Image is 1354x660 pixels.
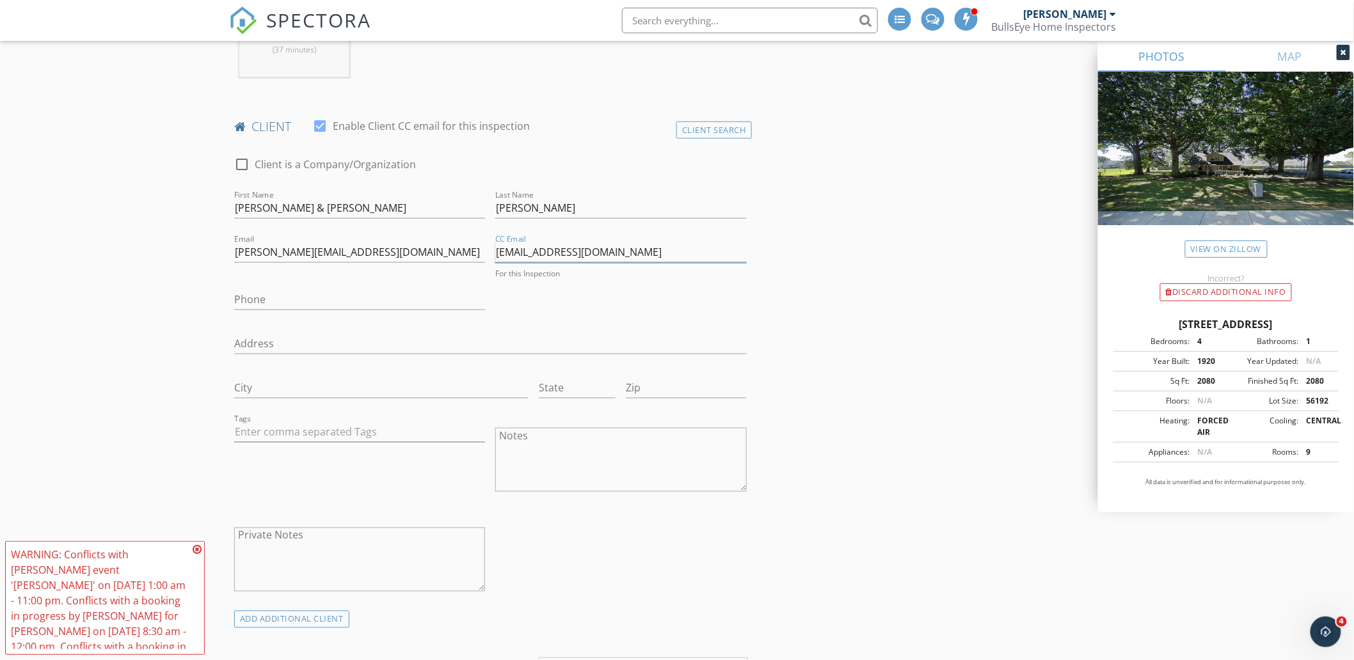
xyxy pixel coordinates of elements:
[1117,446,1190,458] div: Appliances:
[1310,617,1341,647] iframe: Intercom live chat
[1226,356,1298,367] div: Year Updated:
[1197,446,1212,457] span: N/A
[1226,446,1298,458] div: Rooms:
[333,120,530,132] label: Enable Client CC email for this inspection
[1117,356,1190,367] div: Year Built:
[1160,283,1292,301] div: Discard Additional info
[1113,317,1339,332] div: [STREET_ADDRESS]
[1117,415,1190,438] div: Heating:
[1337,617,1347,627] span: 4
[1190,336,1226,347] div: 4
[1298,375,1335,387] div: 2080
[1298,395,1335,407] div: 56192
[234,118,747,135] h4: client
[1117,375,1190,387] div: Sq Ft:
[1185,240,1268,258] a: View on Zillow
[229,6,257,35] img: The Best Home Inspection Software - Spectora
[1190,375,1226,387] div: 2080
[1098,41,1226,72] a: PHOTOS
[234,611,349,628] div: ADD ADDITIONAL client
[1226,395,1298,407] div: Lot Size:
[1190,415,1226,438] div: FORCED AIR
[1024,8,1107,20] div: [PERSON_NAME]
[1098,273,1354,283] div: Incorrect?
[266,6,371,33] span: SPECTORA
[1226,41,1354,72] a: MAP
[1113,478,1339,487] p: All data is unverified and for informational purposes only.
[1190,356,1226,367] div: 1920
[1298,415,1335,438] div: CENTRAL
[991,20,1117,33] div: BullsEye Home Inspectors
[495,268,746,279] div: For this Inspection
[1306,356,1321,366] span: N/A
[273,44,316,55] span: (37 minutes)
[676,122,752,139] div: Client Search
[1117,395,1190,407] div: Floors:
[1298,336,1335,347] div: 1
[1298,446,1335,458] div: 9
[1098,72,1354,256] img: streetview
[255,158,416,171] label: Client is a Company/Organization
[622,8,878,33] input: Search everything...
[1226,375,1298,387] div: Finished Sq Ft:
[1226,336,1298,347] div: Bathrooms:
[1226,415,1298,438] div: Cooling:
[1117,336,1190,347] div: Bedrooms:
[1197,395,1212,406] span: N/A
[229,17,371,44] a: SPECTORA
